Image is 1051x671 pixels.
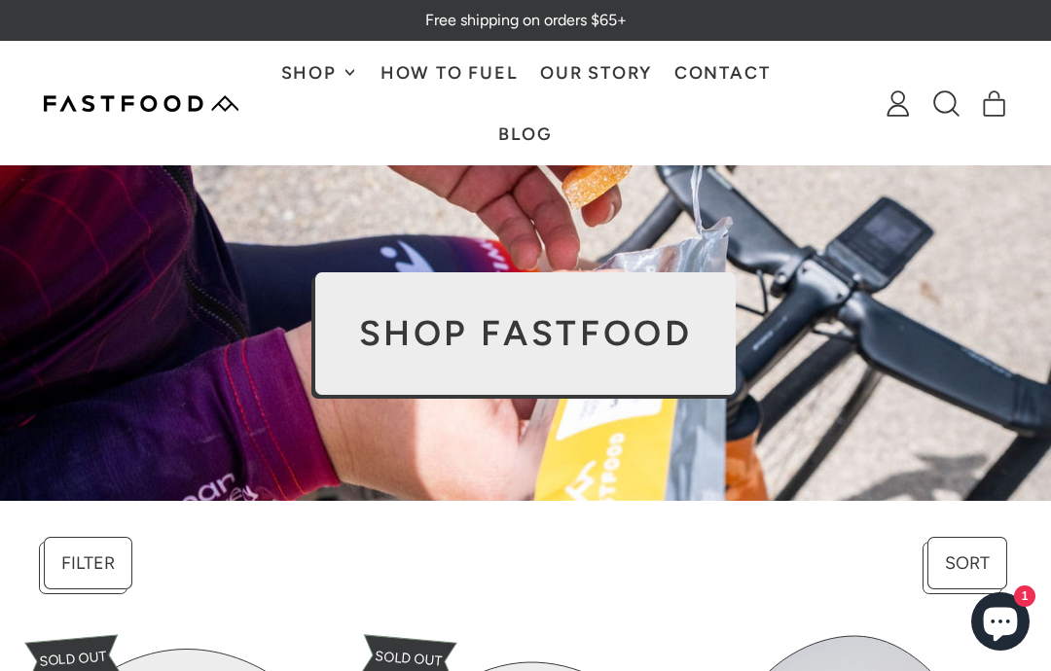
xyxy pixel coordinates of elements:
span: Shop [281,64,342,82]
button: Filter [44,537,132,589]
a: Contact [664,42,781,103]
img: Fastfood [44,95,238,112]
a: Blog [488,103,564,164]
a: Our Story [529,42,664,103]
a: How To Fuel [370,42,529,103]
inbox-online-store-chat: Shopify online store chat [965,592,1035,655]
button: Shop [270,42,369,103]
h2: SHOP FASTFOOD [359,316,693,351]
button: Sort [927,537,1007,589]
